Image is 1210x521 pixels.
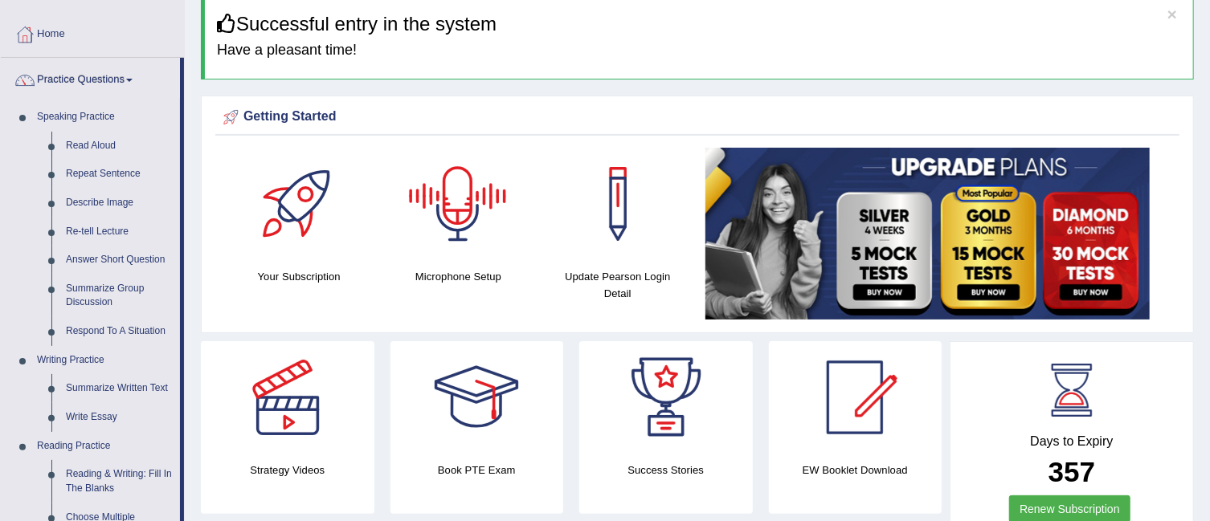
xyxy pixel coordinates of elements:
[59,317,180,346] a: Respond To A Situation
[227,268,370,285] h4: Your Subscription
[30,103,180,132] a: Speaking Practice
[59,460,180,503] a: Reading & Writing: Fill In The Blanks
[30,346,180,375] a: Writing Practice
[59,132,180,161] a: Read Aloud
[59,160,180,189] a: Repeat Sentence
[1,58,180,98] a: Practice Questions
[390,462,564,478] h4: Book PTE Exam
[59,189,180,218] a: Describe Image
[769,462,942,478] h4: EW Booklet Download
[386,268,529,285] h4: Microphone Setup
[217,43,1181,59] h4: Have a pleasant time!
[217,14,1181,35] h3: Successful entry in the system
[219,105,1175,129] div: Getting Started
[30,432,180,461] a: Reading Practice
[1,12,184,52] a: Home
[1049,456,1095,487] b: 357
[201,462,374,478] h4: Strategy Videos
[579,462,753,478] h4: Success Stories
[705,148,1150,320] img: small5.jpg
[968,434,1175,449] h4: Days to Expiry
[59,275,180,317] a: Summarize Group Discussion
[1167,6,1177,22] button: ×
[59,403,180,432] a: Write Essay
[59,246,180,275] a: Answer Short Question
[59,374,180,403] a: Summarize Written Text
[546,268,689,302] h4: Update Pearson Login Detail
[59,218,180,246] a: Re-tell Lecture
